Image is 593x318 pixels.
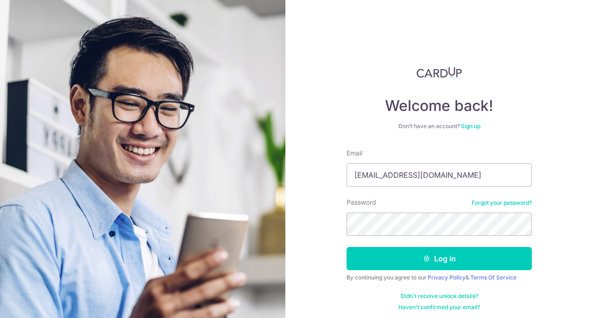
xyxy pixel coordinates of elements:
img: CardUp Logo [416,67,462,78]
input: Enter your Email [347,163,532,187]
a: Privacy Policy [428,274,466,281]
div: Don’t have an account? [347,123,532,130]
button: Log in [347,247,532,270]
div: By continuing you agree to our & [347,274,532,281]
label: Password [347,198,376,207]
a: Haven't confirmed your email? [398,304,480,311]
h4: Welcome back! [347,97,532,115]
label: Email [347,149,362,158]
a: Terms Of Service [470,274,517,281]
a: Didn't receive unlock details? [401,292,478,300]
a: Sign up [461,123,480,130]
a: Forgot your password? [472,199,532,207]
